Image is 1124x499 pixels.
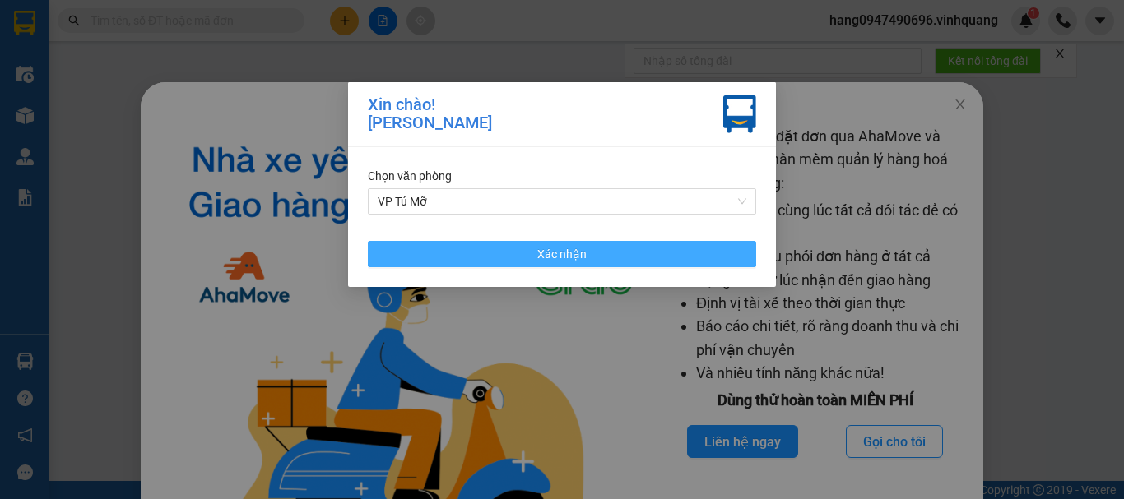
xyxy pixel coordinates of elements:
div: Chọn văn phòng [368,167,756,185]
span: VP Tú Mỡ [378,189,746,214]
img: vxr-icon [723,95,756,133]
div: Xin chào! [PERSON_NAME] [368,95,492,133]
button: Xác nhận [368,241,756,267]
span: Xác nhận [537,245,587,263]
